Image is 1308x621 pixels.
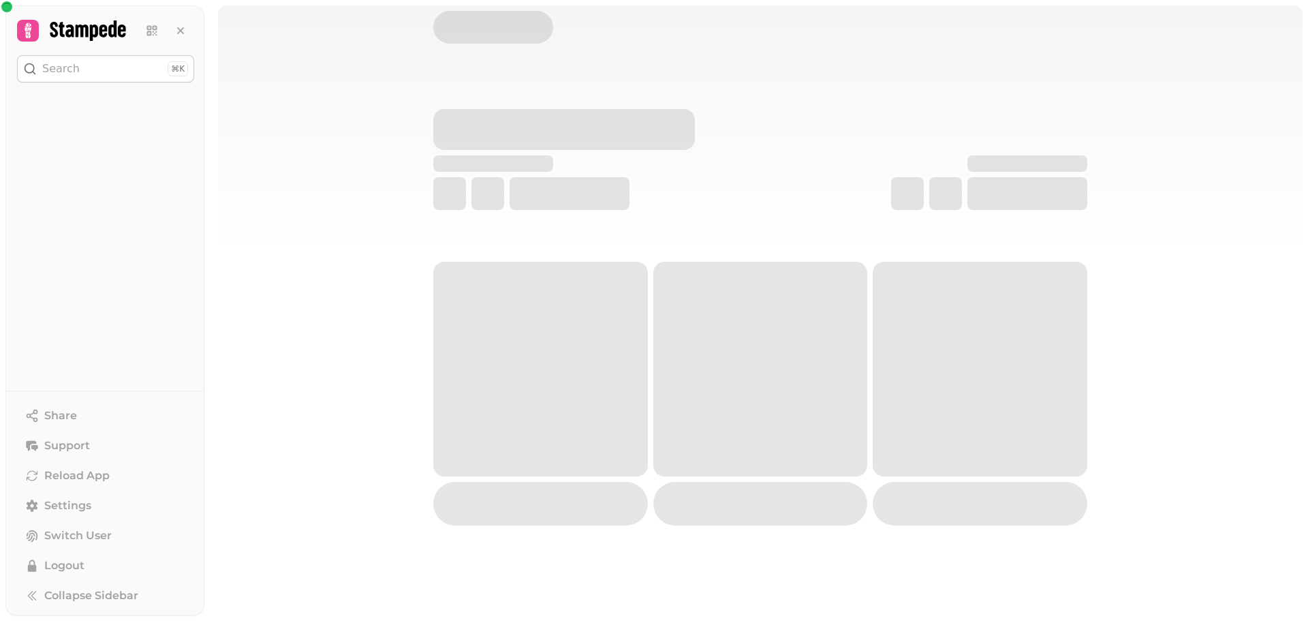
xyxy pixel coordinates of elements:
span: Collapse Sidebar [44,588,138,604]
button: Search⌘K [17,55,194,82]
span: Support [44,438,90,454]
span: Logout [44,558,84,574]
button: Logout [17,552,194,579]
div: ⌘K [168,61,188,76]
button: Collapse Sidebar [17,582,194,609]
a: Settings [17,492,194,519]
span: Settings [44,498,91,514]
span: Switch User [44,528,112,544]
p: Search [42,61,80,77]
button: Reload App [17,462,194,489]
span: Share [44,408,77,424]
button: Support [17,432,194,459]
span: Reload App [44,468,110,484]
button: Share [17,402,194,429]
button: Switch User [17,522,194,549]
